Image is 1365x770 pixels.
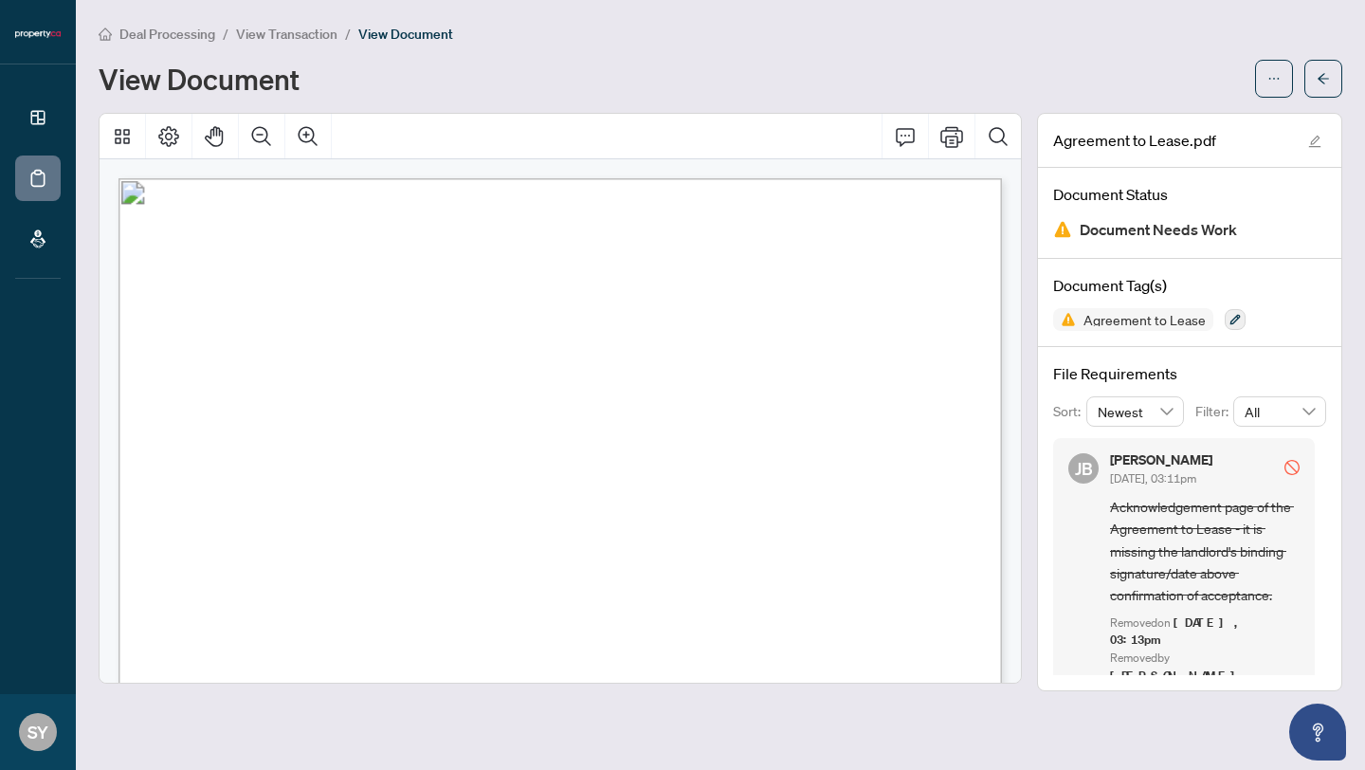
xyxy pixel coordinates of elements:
h4: File Requirements [1053,362,1326,385]
button: Open asap [1289,704,1346,761]
span: Document Needs Work [1080,217,1237,243]
span: Agreement to Lease [1076,313,1213,326]
div: Removed on [1110,614,1300,651]
span: Agreement to Lease.pdf [1053,129,1216,152]
span: ellipsis [1267,72,1281,85]
span: edit [1308,135,1321,148]
span: home [99,27,112,41]
h4: Document Status [1053,183,1326,206]
span: All [1245,397,1315,426]
span: stop [1284,460,1300,475]
li: / [223,23,228,45]
li: / [345,23,351,45]
span: [PERSON_NAME] [1110,668,1246,684]
img: Document Status [1053,220,1072,239]
h1: View Document [99,64,300,94]
span: View Document [358,26,453,43]
h4: Document Tag(s) [1053,274,1326,297]
span: Deal Processing [119,26,215,43]
span: SY [27,719,48,745]
span: arrow-left [1317,72,1330,85]
span: View Transaction [236,26,337,43]
img: logo [15,28,61,40]
span: Acknowledgement page of the Agreement to Lease - it is missing the landlord's binding signature/d... [1110,496,1300,607]
div: Removed by [1110,650,1300,686]
h5: [PERSON_NAME] [1110,453,1212,467]
span: JB [1075,455,1093,482]
span: [DATE], 03:13pm [1110,614,1245,649]
span: Newest [1098,397,1174,426]
p: Sort: [1053,401,1086,422]
img: Status Icon [1053,308,1076,331]
span: [DATE], 03:11pm [1110,471,1196,486]
p: Filter: [1195,401,1233,422]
